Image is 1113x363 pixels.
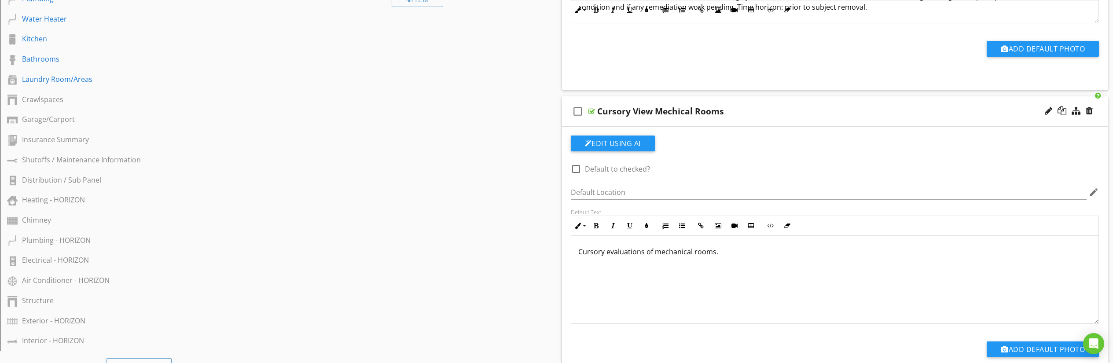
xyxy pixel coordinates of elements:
[726,217,743,234] button: Insert Video
[571,2,588,18] button: Inline Style
[657,217,674,234] button: Ordered List
[22,114,236,125] div: Garage/Carport
[22,295,236,306] div: Structure
[597,106,724,117] div: Cursory View Mechical Rooms
[22,235,236,246] div: Plumbing - HORIZON
[762,2,779,18] button: Code View
[762,217,779,234] button: Code View
[22,134,236,145] div: Insurance Summary
[605,217,621,234] button: Italic (⌘I)
[571,185,1087,200] input: Default Location
[588,2,605,18] button: Bold (⌘B)
[674,2,691,18] button: Unordered List
[22,315,236,326] div: Exterior - HORIZON
[585,165,650,173] label: Default to checked?
[22,275,236,286] div: Air Conditioner - HORIZON
[674,217,691,234] button: Unordered List
[22,154,236,165] div: Shutoffs / Maintenance Information
[22,255,236,265] div: Electrical - HORIZON
[987,41,1099,57] button: Add Default Photo
[726,2,743,18] button: Insert Video
[588,217,605,234] button: Bold (⌘B)
[987,341,1099,357] button: Add Default Photo
[743,2,760,18] button: Insert Table
[693,2,709,18] button: Insert Link (⌘K)
[571,136,655,151] button: Edit Using AI
[779,2,795,18] button: Clear Formatting
[638,217,655,234] button: Colors
[638,2,655,18] button: Colors
[571,101,585,122] i: check_box_outline_blank
[709,2,726,18] button: Insert Image (⌘P)
[571,217,588,234] button: Inline Style
[1083,333,1104,354] div: Open Intercom Messenger
[709,217,726,234] button: Insert Image (⌘P)
[22,194,236,205] div: Heating - HORIZON
[22,175,236,185] div: Distribution / Sub Panel
[22,54,236,64] div: Bathrooms
[22,335,236,346] div: Interior - HORIZON
[1088,187,1099,198] i: edit
[22,94,236,105] div: Crawlspaces
[22,14,236,24] div: Water Heater
[779,217,795,234] button: Clear Formatting
[22,215,236,225] div: Chimney
[621,217,638,234] button: Underline (⌘U)
[578,246,1092,257] p: Cursory evaluations of mechanical rooms.
[571,209,1099,216] div: Default Text
[693,217,709,234] button: Insert Link (⌘K)
[22,33,236,44] div: Kitchen
[22,74,236,84] div: Laundry Room/Areas
[743,217,760,234] button: Insert Table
